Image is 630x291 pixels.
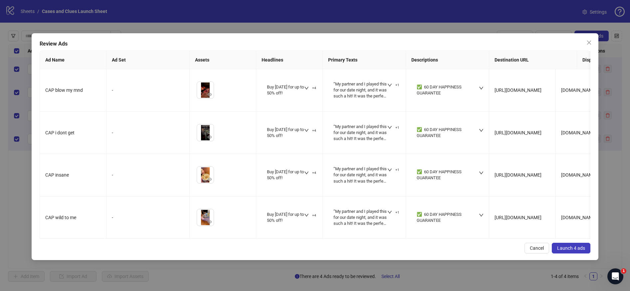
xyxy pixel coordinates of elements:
span: down [387,125,392,130]
span: eye [207,219,212,224]
span: [URL][DOMAIN_NAME] [495,87,541,93]
div: - [112,214,184,221]
th: Primary Texts [323,51,406,69]
div: ✅ 60 DAY HAPPINESS GUARANTEE [417,84,470,96]
span: +1 [395,126,399,130]
span: down [479,86,484,90]
span: +4 [312,86,316,90]
span: CAP insane [45,172,69,178]
div: Buy [DATE] for up to 50% off! [267,212,304,223]
span: [URL][DOMAIN_NAME] [495,215,541,220]
div: ✅ 60 DAY HAPPINESS GUARANTEE [417,212,470,223]
span: [DOMAIN_NAME] [561,87,597,93]
span: down [479,171,484,175]
div: Review Ads [40,40,591,48]
img: Asset 1 [197,209,214,226]
th: Assets [190,51,256,69]
span: Cancel [530,245,544,251]
div: Buy [DATE] for up to 50% off! [267,84,304,96]
th: Ad Set [106,51,190,69]
div: Buy [DATE] for up to 50% off! [267,127,304,139]
button: Preview [206,90,214,98]
span: +4 [312,214,316,218]
button: +4 [302,212,319,219]
span: [DOMAIN_NAME] [561,130,597,135]
span: down [304,171,309,175]
span: [URL][DOMAIN_NAME] [495,172,541,178]
div: - [112,129,184,136]
span: down [304,128,309,133]
div: - [112,86,184,94]
button: Cancel [525,243,549,253]
span: eye [207,92,212,97]
button: +4 [302,84,319,92]
button: Preview [206,133,214,141]
span: CAP blow my mnd [45,87,83,93]
div: “My partner and I played this for our date night, and it was such a hit! It was the perfect mix o... [333,209,387,227]
span: Launch 4 ads [557,245,585,251]
div: “My partner and I played this for our date night, and it was such a hit! It was the perfect mix o... [333,81,387,99]
span: close [586,40,592,45]
span: down [387,210,392,215]
button: Preview [206,218,214,226]
button: +1 [385,209,402,217]
th: Ad Name [40,51,106,69]
img: Asset 1 [197,82,214,98]
button: +1 [385,124,402,132]
span: [DOMAIN_NAME] [561,172,597,178]
span: down [304,86,309,90]
button: Preview [206,175,214,183]
button: +1 [385,81,402,89]
button: Launch 4 ads [552,243,590,253]
span: 1 [621,268,626,274]
span: CAP wild to me [45,215,76,220]
iframe: Intercom live chat [607,268,623,284]
span: [DOMAIN_NAME] [561,215,597,220]
button: Close [584,37,594,48]
span: eye [207,177,212,182]
span: down [479,128,484,133]
div: “My partner and I played this for our date night, and it was such a hit! It was the perfect mix o... [333,124,387,142]
img: Asset 1 [197,124,214,141]
span: +4 [312,171,316,175]
span: down [387,168,392,172]
button: +4 [302,169,319,177]
th: Headlines [256,51,323,69]
th: Descriptions [406,51,489,69]
span: down [479,213,484,218]
span: [URL][DOMAIN_NAME] [495,130,541,135]
th: Destination URL [489,51,577,69]
div: ✅ 60 DAY HAPPINESS GUARANTEE [417,169,470,181]
div: Buy [DATE] for up to 50% off! [267,169,304,181]
button: +1 [385,166,402,174]
div: - [112,171,184,179]
span: eye [207,135,212,139]
span: +4 [312,129,316,133]
img: Asset 1 [197,167,214,183]
span: down [387,83,392,87]
div: ✅ 60 DAY HAPPINESS GUARANTEE [417,127,470,139]
span: down [304,213,309,218]
span: +1 [395,83,399,87]
button: +4 [302,127,319,135]
span: CAP i dont get [45,130,75,135]
div: “My partner and I played this for our date night, and it was such a hit! It was the perfect mix o... [333,166,387,184]
span: +1 [395,168,399,172]
span: +1 [395,211,399,215]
